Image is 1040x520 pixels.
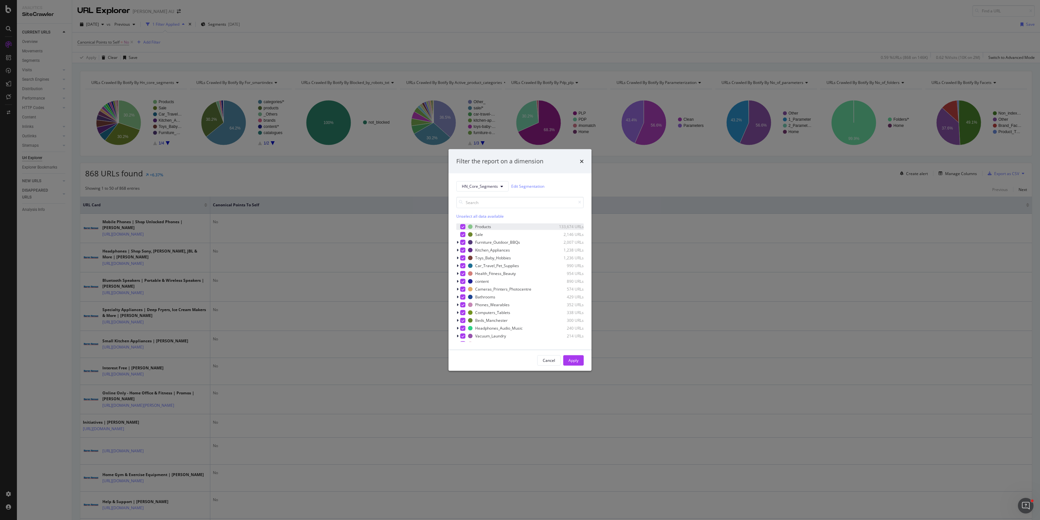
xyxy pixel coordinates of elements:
[552,341,584,347] div: 203 URLs
[456,157,543,166] div: Filter the report on a dimension
[552,263,584,268] div: 990 URLs
[456,197,584,208] input: Search
[552,239,584,245] div: 2,007 URLs
[552,255,584,261] div: 1,236 URLs
[552,318,584,323] div: 300 URLs
[552,271,584,276] div: 954 URLs
[475,341,522,347] div: TV_Bluray_Home_Theatre
[475,333,506,339] div: Vacuum_Laundry
[552,294,584,300] div: 429 URLs
[475,271,516,276] div: Health_Fitness_Beauty
[552,310,584,315] div: 338 URLs
[563,355,584,365] button: Apply
[475,310,510,315] div: Computers_Tablets
[568,358,578,363] div: Apply
[475,318,508,323] div: Beds_Manchester
[552,286,584,292] div: 574 URLs
[475,294,495,300] div: Bathrooms
[580,157,584,166] div: times
[475,302,510,308] div: Phones_Wearables
[475,325,523,331] div: Headphones_Audio_Music
[448,149,591,371] div: modal
[475,286,531,292] div: Cameras_Printers_Photocentre
[475,239,520,245] div: Furniture_Outdoor_BBQs
[456,213,584,219] div: Unselect all data available
[552,325,584,331] div: 240 URLs
[475,255,511,261] div: Toys_Baby_Hobbies
[456,181,509,191] button: HN_Core_Segments
[552,232,584,237] div: 2,146 URLs
[552,302,584,308] div: 352 URLs
[475,232,483,237] div: Sale
[475,247,510,253] div: Kitchen_Appliances
[1018,498,1033,513] iframe: Intercom live chat
[537,355,561,365] button: Cancel
[475,263,519,268] div: Car_Travel_Pet_Supplies
[475,224,491,229] div: Products
[462,184,498,189] span: HN_Core_Segments
[552,224,584,229] div: 133,674 URLs
[511,183,544,190] a: Edit Segmentation
[552,247,584,253] div: 1,238 URLs
[475,279,489,284] div: content
[543,358,555,363] div: Cancel
[552,333,584,339] div: 214 URLs
[552,279,584,284] div: 890 URLs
